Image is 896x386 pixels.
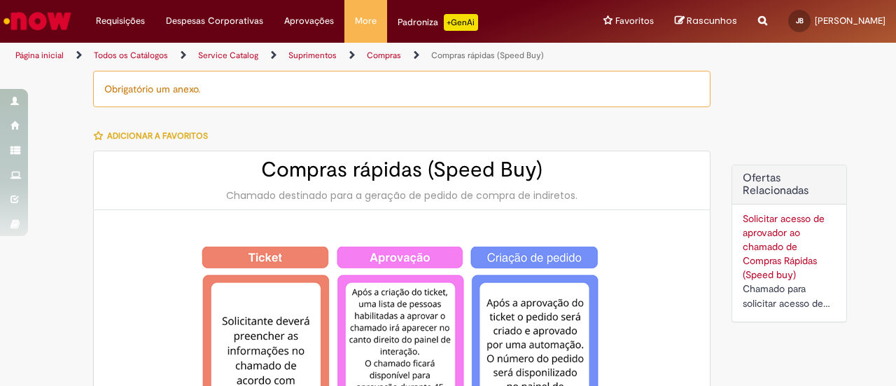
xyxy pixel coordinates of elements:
[731,165,847,322] div: Ofertas Relacionadas
[615,14,654,28] span: Favoritos
[198,50,258,61] a: Service Catalog
[107,130,208,142] span: Adicionar a Favoritos
[796,16,804,25] span: JB
[10,43,587,69] ul: Trilhas de página
[1,7,73,35] img: ServiceNow
[743,212,825,281] a: Solicitar acesso de aprovador ao chamado de Compras Rápidas (Speed buy)
[94,50,168,61] a: Todos os Catálogos
[367,50,401,61] a: Compras
[743,172,836,197] h2: Ofertas Relacionadas
[284,14,334,28] span: Aprovações
[815,15,885,27] span: [PERSON_NAME]
[687,14,737,27] span: Rascunhos
[166,14,263,28] span: Despesas Corporativas
[108,188,696,202] div: Chamado destinado para a geração de pedido de compra de indiretos.
[108,158,696,181] h2: Compras rápidas (Speed Buy)
[96,14,145,28] span: Requisições
[15,50,64,61] a: Página inicial
[444,14,478,31] p: +GenAi
[675,15,737,28] a: Rascunhos
[93,121,216,151] button: Adicionar a Favoritos
[93,71,710,107] div: Obrigatório um anexo.
[398,14,478,31] div: Padroniza
[355,14,377,28] span: More
[288,50,337,61] a: Suprimentos
[743,282,836,311] div: Chamado para solicitar acesso de aprovador ao ticket de Speed buy
[431,50,544,61] a: Compras rápidas (Speed Buy)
